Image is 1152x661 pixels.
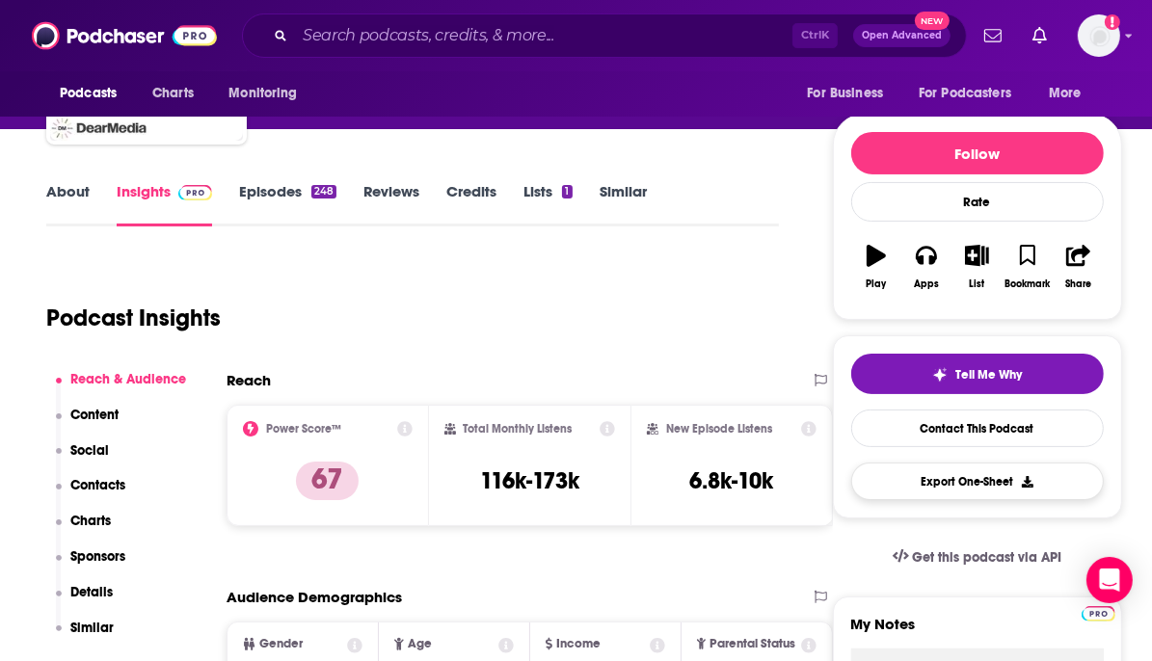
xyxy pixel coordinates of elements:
span: Tell Me Why [955,367,1022,383]
a: Lists1 [523,182,572,226]
span: Monitoring [228,80,297,107]
span: Ctrl K [792,23,838,48]
p: Details [70,584,113,600]
button: Open AdvancedNew [853,24,951,47]
a: Show notifications dropdown [977,19,1009,52]
div: 1 [562,185,572,198]
span: Podcasts [60,80,117,107]
div: 248 [311,185,336,198]
span: Get this podcast via API [912,549,1061,566]
p: Reach & Audience [70,371,186,387]
button: open menu [46,75,142,112]
span: For Podcasters [919,80,1011,107]
div: Search podcasts, credits, & more... [242,13,967,58]
div: Bookmark [1005,278,1050,290]
img: User Profile [1078,14,1120,57]
span: Income [556,638,601,650]
button: Play [851,232,901,302]
div: List [970,278,985,290]
p: Charts [70,513,111,529]
h2: Total Monthly Listens [464,422,573,436]
p: Content [70,407,119,423]
a: Contact This Podcast [851,410,1104,447]
span: Gender [259,638,303,650]
input: Search podcasts, credits, & more... [295,20,792,51]
div: Play [866,278,886,290]
img: Podchaser Pro [178,185,212,200]
span: Age [408,638,432,650]
button: Social [56,442,110,478]
h2: Reach [227,371,271,389]
button: open menu [1035,75,1106,112]
a: Show notifications dropdown [1025,19,1055,52]
a: Reviews [363,182,419,226]
div: Share [1065,278,1091,290]
h2: Power Score™ [266,422,341,436]
span: Logged in as shubbardidpr [1078,14,1120,57]
img: Podchaser Pro [1082,606,1115,621]
span: Open Advanced [862,31,942,40]
button: Follow [851,132,1104,174]
a: About [46,182,90,226]
p: Sponsors [70,548,125,565]
span: Charts [152,80,194,107]
span: Parental Status [710,638,795,650]
button: Similar [56,620,115,655]
button: Reach & Audience [56,371,187,407]
a: Pro website [1082,603,1115,621]
label: My Notes [851,615,1104,648]
button: Content [56,407,120,442]
h2: New Episode Listens [666,422,772,436]
a: InsightsPodchaser Pro [117,182,212,226]
p: Social [70,442,109,459]
div: Open Intercom Messenger [1086,557,1133,603]
svg: Add a profile image [1105,14,1120,30]
a: Episodes248 [239,182,336,226]
button: Apps [901,232,951,302]
span: More [1049,80,1082,107]
button: tell me why sparkleTell Me Why [851,354,1104,394]
a: Get this podcast via API [877,534,1078,581]
a: Similar [600,182,647,226]
button: Export One-Sheet [851,463,1104,500]
p: 67 [296,462,359,500]
button: Show profile menu [1078,14,1120,57]
h2: Audience Demographics [227,588,402,606]
a: Credits [446,182,496,226]
button: Sponsors [56,548,126,584]
p: Contacts [70,477,125,493]
img: tell me why sparkle [932,367,948,383]
img: Podchaser - Follow, Share and Rate Podcasts [32,17,217,54]
p: Similar [70,620,114,636]
h3: 116k-173k [480,466,579,495]
h1: Podcast Insights [46,304,221,332]
button: List [951,232,1002,302]
span: New [915,12,950,30]
button: open menu [793,75,907,112]
div: Apps [914,278,939,290]
a: Charts [140,75,205,112]
h3: 6.8k-10k [689,466,773,495]
button: Share [1053,232,1103,302]
button: Bookmark [1003,232,1053,302]
button: Contacts [56,477,126,513]
button: open menu [906,75,1039,112]
button: Details [56,584,114,620]
button: Charts [56,513,112,548]
button: open menu [215,75,322,112]
div: Rate [851,182,1104,222]
span: For Business [807,80,883,107]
